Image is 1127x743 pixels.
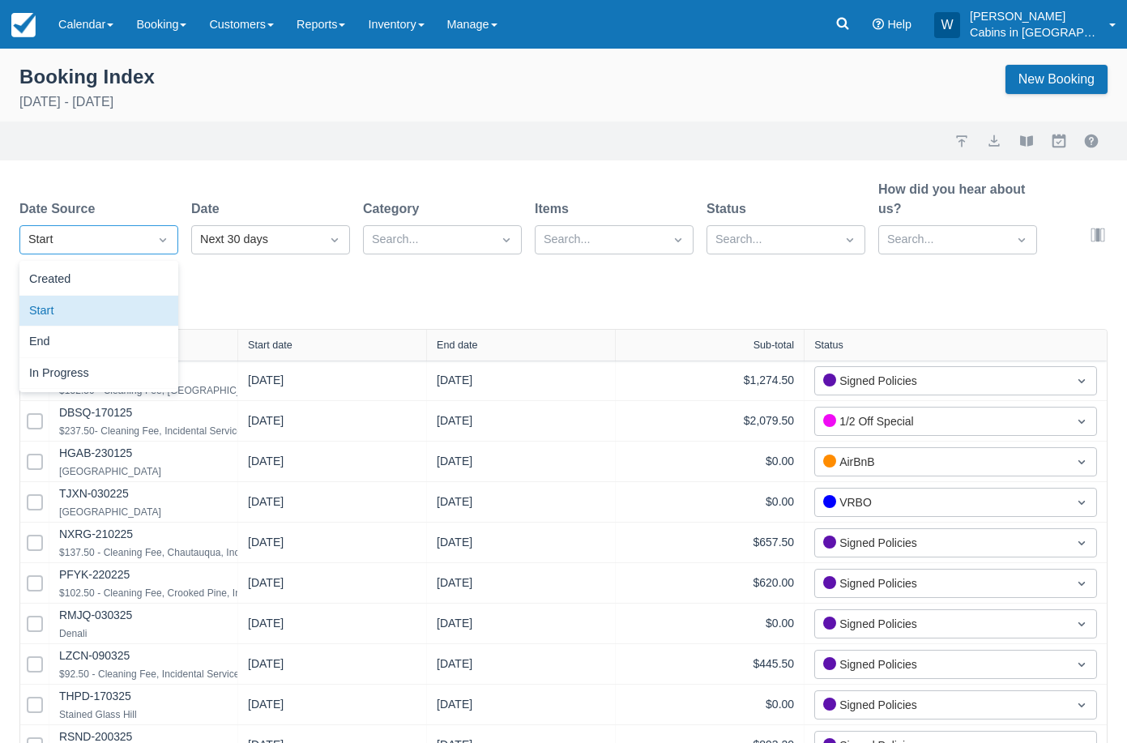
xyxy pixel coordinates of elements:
[625,370,794,391] div: $1,274.50
[59,664,367,684] div: $92.50 - Cleaning Fee, Incidental Service Fee, [GEOGRAPHIC_DATA]
[59,730,132,743] a: RSND-200325
[59,608,132,621] a: RMJQ-030325
[823,615,1059,633] div: Signed Policies
[248,372,284,395] div: [DATE]
[19,327,178,358] div: End
[155,232,171,248] span: Dropdown icon
[437,412,472,436] div: [DATE]
[59,705,137,724] div: Stained Glass Hill
[200,231,312,249] div: Next 30 days
[327,232,343,248] span: Dropdown icon
[59,421,430,441] div: $237.50- Cleaning Fee, Incidental Service Fee, The Hilltop at [GEOGRAPHIC_DATA]
[823,534,1059,552] div: Signed Policies
[248,574,284,598] div: [DATE]
[1074,697,1090,713] span: Dropdown icon
[28,231,140,249] div: Start
[437,655,472,679] div: [DATE]
[887,18,911,31] span: Help
[842,232,858,248] span: Dropdown icon
[823,453,1059,471] div: AirBnB
[823,493,1059,511] div: VRBO
[823,372,1059,390] div: Signed Policies
[1005,65,1108,94] a: New Booking
[625,654,794,674] div: $445.50
[1074,413,1090,429] span: Dropdown icon
[670,232,686,248] span: Dropdown icon
[437,372,472,395] div: [DATE]
[437,339,477,351] div: End date
[59,446,132,459] a: HGAB-230125
[437,574,472,598] div: [DATE]
[437,534,472,557] div: [DATE]
[625,573,794,593] div: $620.00
[1074,373,1090,389] span: Dropdown icon
[19,199,101,219] label: Date Source
[437,615,472,638] div: [DATE]
[437,493,472,517] div: [DATE]
[19,264,178,296] div: Created
[248,655,284,679] div: [DATE]
[59,462,161,481] div: [GEOGRAPHIC_DATA]
[1074,616,1090,632] span: Dropdown icon
[59,487,129,500] a: TJXN-030225
[59,690,131,702] a: THPD-170325
[437,453,472,476] div: [DATE]
[363,199,425,219] label: Category
[535,199,575,219] label: Items
[248,339,292,351] div: Start date
[1074,656,1090,673] span: Dropdown icon
[248,534,284,557] div: [DATE]
[11,13,36,37] img: checkfront-main-nav-mini-logo.png
[59,583,330,603] div: $102.50 - Cleaning Fee, Crooked Pine, Incidental Service Fee
[814,339,843,351] div: Status
[248,453,284,476] div: [DATE]
[934,12,960,38] div: W
[59,649,130,662] a: LZCN-090325
[1074,575,1090,591] span: Dropdown icon
[59,527,133,540] a: NXRG-210225
[59,568,130,581] a: PFYK-220225
[625,492,794,512] div: $0.00
[191,199,226,219] label: Date
[823,655,1059,673] div: Signed Policies
[823,412,1059,430] div: 1/2 Off Special
[625,694,794,715] div: $0.00
[625,532,794,553] div: $657.50
[19,358,178,390] div: In Progress
[984,131,1004,151] button: export
[248,493,284,517] div: [DATE]
[625,451,794,472] div: $0.00
[1074,454,1090,470] span: Dropdown icon
[59,381,372,400] div: $152.50 - Cleaning Fee, [GEOGRAPHIC_DATA], Incidental Service Fee
[1074,494,1090,510] span: Dropdown icon
[952,131,971,151] a: import
[873,19,884,30] i: Help
[498,232,514,248] span: Dropdown icon
[823,696,1059,714] div: Signed Policies
[248,696,284,720] div: [DATE]
[59,502,161,522] div: [GEOGRAPHIC_DATA]
[753,339,794,351] div: Sub-total
[19,296,178,327] div: Start
[970,8,1099,24] p: [PERSON_NAME]
[19,65,155,89] div: Booking Index
[1014,232,1030,248] span: Dropdown icon
[878,180,1037,219] label: How did you hear about us?
[248,412,284,436] div: [DATE]
[625,613,794,634] div: $0.00
[625,411,794,431] div: $2,079.50
[437,696,472,720] div: [DATE]
[1074,535,1090,551] span: Dropdown icon
[59,624,132,643] div: Denali
[248,615,284,638] div: [DATE]
[970,24,1099,41] p: Cabins in [GEOGRAPHIC_DATA]
[59,406,132,419] a: DBSQ-170125
[823,574,1059,592] div: Signed Policies
[19,92,155,112] p: [DATE] - [DATE]
[59,543,323,562] div: $137.50 - Cleaning Fee, Chautauqua, Incidental Service Fee
[707,199,753,219] label: Status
